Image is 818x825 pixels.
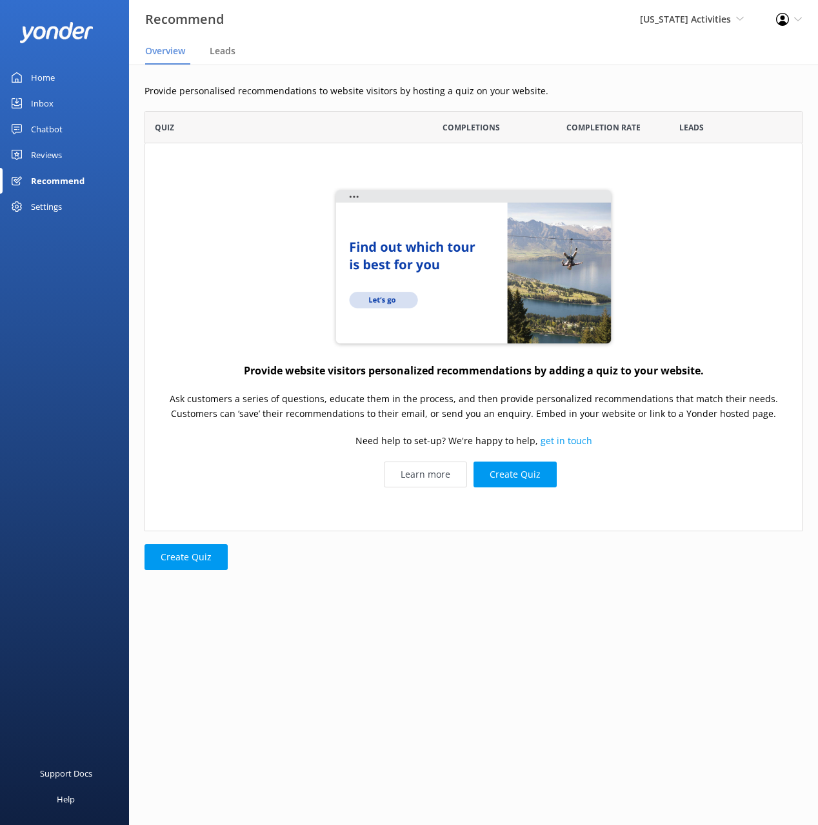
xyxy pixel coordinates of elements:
span: Completions [443,121,500,134]
p: Need help to set-up? We're happy to help, [355,434,592,449]
a: Learn more [384,462,467,487]
span: Leads [679,121,704,134]
a: get in touch [541,435,592,447]
span: Leads [210,45,235,57]
p: Provide personalised recommendations to website visitors by hosting a quiz on your website. [145,84,803,98]
span: Overview [145,45,185,57]
div: grid [145,143,803,531]
h3: Recommend [145,9,224,30]
div: Home [31,65,55,90]
span: Completion Rate [566,121,641,134]
div: Help [57,786,75,812]
span: [US_STATE] Activities [640,13,731,25]
button: Create Quiz [474,462,557,487]
p: Ask customers a series of questions, educate them in the process, and then provide personalized r... [158,392,789,422]
div: Recommend [31,168,85,194]
div: Chatbot [31,116,63,142]
div: Inbox [31,90,54,116]
div: Reviews [31,142,62,168]
div: Support Docs [40,760,92,786]
img: quiz-website... [332,187,615,349]
h4: Provide website visitors personalized recommendations by adding a quiz to your website. [244,363,704,380]
div: Settings [31,194,62,219]
img: yonder-white-logo.png [19,22,94,43]
button: Create Quiz [145,544,228,570]
span: Quiz [155,121,174,134]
